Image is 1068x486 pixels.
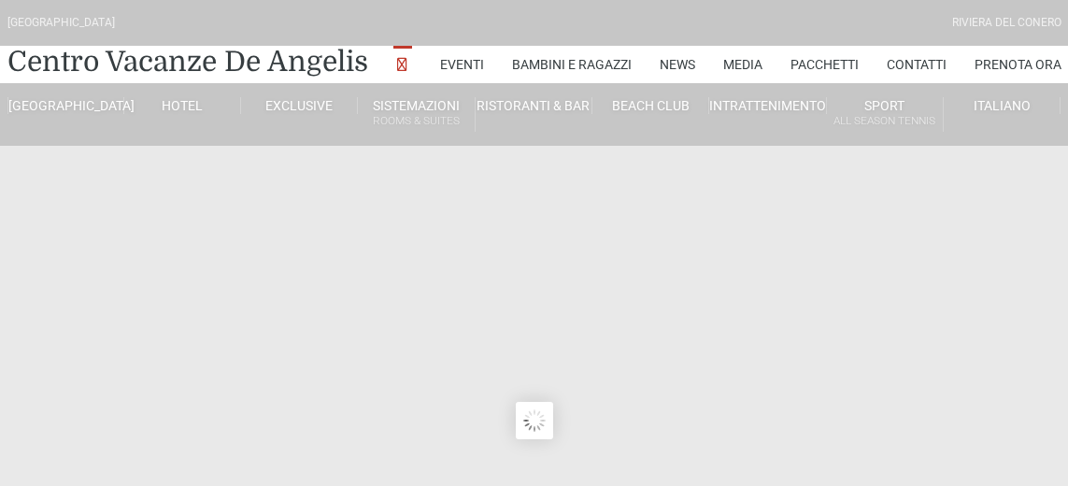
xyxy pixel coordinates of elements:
[358,112,474,130] small: Rooms & Suites
[241,97,358,114] a: Exclusive
[974,98,1031,113] span: Italiano
[944,97,1061,114] a: Italiano
[7,97,124,114] a: [GEOGRAPHIC_DATA]
[827,97,944,132] a: SportAll Season Tennis
[709,97,826,114] a: Intrattenimento
[827,112,943,130] small: All Season Tennis
[358,97,475,132] a: SistemazioniRooms & Suites
[476,97,592,114] a: Ristoranti & Bar
[952,14,1061,32] div: Riviera Del Conero
[440,46,484,83] a: Eventi
[124,97,241,114] a: Hotel
[592,97,709,114] a: Beach Club
[7,43,368,80] a: Centro Vacanze De Angelis
[660,46,695,83] a: News
[887,46,947,83] a: Contatti
[7,14,115,32] div: [GEOGRAPHIC_DATA]
[975,46,1061,83] a: Prenota Ora
[512,46,632,83] a: Bambini e Ragazzi
[790,46,859,83] a: Pacchetti
[723,46,762,83] a: Media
